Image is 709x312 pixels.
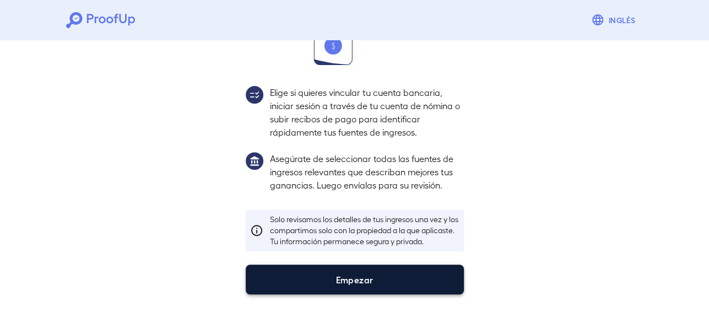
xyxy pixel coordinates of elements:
[270,153,453,190] font: Asegúrate de seleccionar todas las fuentes de ingresos relevantes que describan mejores tus ganan...
[246,152,263,170] img: group1.svg
[270,214,458,246] font: Solo revisamos los detalles de tus ingresos una vez y los compartimos solo con la propiedad a la ...
[587,9,643,31] button: Inglés
[609,15,635,24] font: Inglés
[246,86,263,104] img: group2.svg
[335,275,373,285] font: Empezar
[270,87,460,137] font: Elige si quieres vincular tu cuenta bancaria, iniciar sesión a través de tu cuenta de nómina o su...
[246,265,464,294] button: Empezar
